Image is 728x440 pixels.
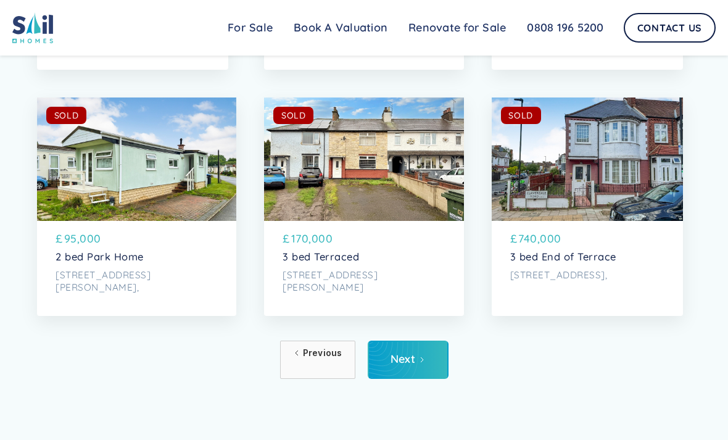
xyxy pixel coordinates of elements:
div: Next [391,353,416,365]
a: Book A Valuation [283,15,398,40]
a: 0808 196 5200 [516,15,614,40]
p: 740,000 [518,230,561,247]
a: Previous Page [280,341,355,379]
p: [STREET_ADDRESS][PERSON_NAME] [283,269,445,294]
a: SOLD£170,0003 bed Terraced[STREET_ADDRESS][PERSON_NAME] [264,98,463,316]
a: Renovate for Sale [398,15,516,40]
div: Previous [303,347,342,359]
img: sail home logo colored [12,12,53,43]
a: For Sale [217,15,283,40]
a: SOLD£740,0003 bed End of Terrace[STREET_ADDRESS], [492,98,683,316]
p: £ [283,230,290,247]
div: List [37,341,691,379]
a: Contact Us [624,13,716,43]
p: £ [510,230,518,247]
p: 170,000 [291,230,333,247]
a: Next Page [368,341,449,379]
p: [STREET_ADDRESS][PERSON_NAME], [56,269,218,294]
p: 3 bed Terraced [283,251,445,263]
p: 3 bed End of Terrace [510,251,664,263]
p: £ [56,230,63,247]
p: 2 bed Park Home [56,251,218,263]
a: SOLD£95,0002 bed Park Home[STREET_ADDRESS][PERSON_NAME], [37,98,236,316]
p: [STREET_ADDRESS], [510,269,664,281]
div: SOLD [508,109,533,122]
div: SOLD [54,109,79,122]
div: SOLD [281,109,306,122]
p: 95,000 [64,230,101,247]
